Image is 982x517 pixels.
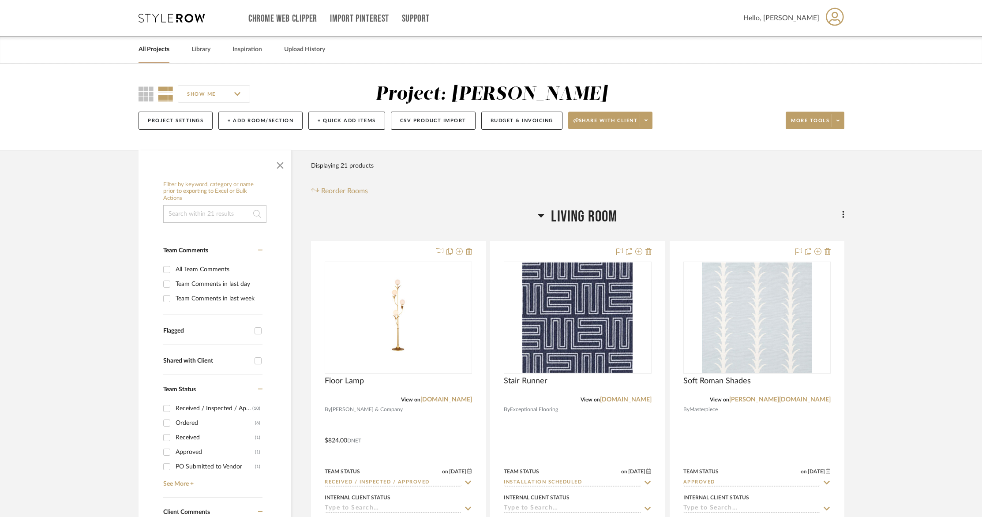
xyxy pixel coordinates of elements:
[551,207,617,226] span: Living Room
[163,327,250,335] div: Flagged
[325,376,364,386] span: Floor Lamp
[402,15,430,22] a: Support
[255,445,260,459] div: (1)
[504,376,547,386] span: Stair Runner
[252,401,260,416] div: (10)
[176,460,255,474] div: PO Submitted to Vendor
[375,85,607,104] div: Project: [PERSON_NAME]
[621,469,627,474] span: on
[391,112,476,130] button: CSV Product Import
[163,386,196,393] span: Team Status
[401,397,420,402] span: View on
[683,494,749,502] div: Internal Client Status
[786,112,844,129] button: More tools
[325,494,390,502] div: Internal Client Status
[791,117,829,131] span: More tools
[568,112,653,129] button: Share with client
[510,405,558,414] span: Exceptional Flooring
[504,494,570,502] div: Internal Client Status
[801,469,807,474] span: on
[807,468,826,475] span: [DATE]
[176,431,255,445] div: Received
[218,112,303,130] button: + Add Room/Section
[331,405,403,414] span: [PERSON_NAME] & Company
[176,445,255,459] div: Approved
[448,468,467,475] span: [DATE]
[420,397,472,403] a: [DOMAIN_NAME]
[442,469,448,474] span: on
[176,262,260,277] div: All Team Comments
[683,468,719,476] div: Team Status
[163,357,250,365] div: Shared with Client
[176,401,252,416] div: Received / Inspected / Approved
[176,292,260,306] div: Team Comments in last week
[176,277,260,291] div: Team Comments in last day
[163,509,210,515] span: Client Comments
[139,44,169,56] a: All Projects
[573,117,638,131] span: Share with client
[504,505,641,513] input: Type to Search…
[504,468,539,476] div: Team Status
[325,405,331,414] span: By
[176,416,255,430] div: Ordered
[311,157,374,175] div: Displaying 21 products
[481,112,562,130] button: Budget & Invoicing
[504,262,651,373] div: 0
[255,431,260,445] div: (1)
[683,479,820,487] input: Type to Search…
[191,44,210,56] a: Library
[600,397,652,403] a: [DOMAIN_NAME]
[163,181,266,202] h6: Filter by keyword, category or name prior to exporting to Excel or Bulk Actions
[139,112,213,130] button: Project Settings
[702,262,812,373] img: Soft Roman Shades
[690,405,718,414] span: Masterpiece
[163,205,266,223] input: Search within 21 results
[504,405,510,414] span: By
[627,468,646,475] span: [DATE]
[330,15,389,22] a: Import Pinterest
[683,376,751,386] span: Soft Roman Shades
[325,468,360,476] div: Team Status
[325,505,461,513] input: Type to Search…
[743,13,819,23] span: Hello, [PERSON_NAME]
[284,44,325,56] a: Upload History
[161,474,262,488] a: See More +
[683,505,820,513] input: Type to Search…
[683,405,690,414] span: By
[325,479,461,487] input: Type to Search…
[729,397,831,403] a: [PERSON_NAME][DOMAIN_NAME]
[248,15,317,22] a: Chrome Web Clipper
[163,247,208,254] span: Team Comments
[308,112,385,130] button: + Quick Add Items
[504,479,641,487] input: Type to Search…
[581,397,600,402] span: View on
[232,44,262,56] a: Inspiration
[271,155,289,172] button: Close
[311,186,368,196] button: Reorder Rooms
[255,416,260,430] div: (6)
[354,262,442,373] img: Floor Lamp
[522,262,633,373] img: Stair Runner
[321,186,368,196] span: Reorder Rooms
[255,460,260,474] div: (1)
[710,397,729,402] span: View on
